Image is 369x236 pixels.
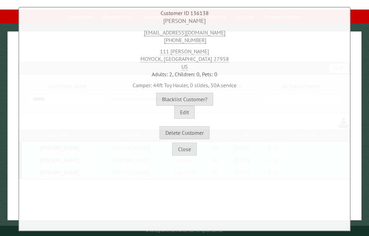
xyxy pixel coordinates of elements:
[156,93,213,106] button: Blacklist Customer?
[174,106,195,119] button: Edit
[21,17,348,25] div: [PERSON_NAME]
[172,143,197,156] button: Close
[21,9,348,17] div: Customer ID 136138
[21,70,348,78] div: Adults: 2, Children: 0, Pets: 0
[146,228,223,233] small: © Campground Commander LLC. All rights reserved.
[160,126,209,139] button: Delete Customer
[21,78,348,89] div: Camper: 44ft Toy Hauler, 0 slides, 50A service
